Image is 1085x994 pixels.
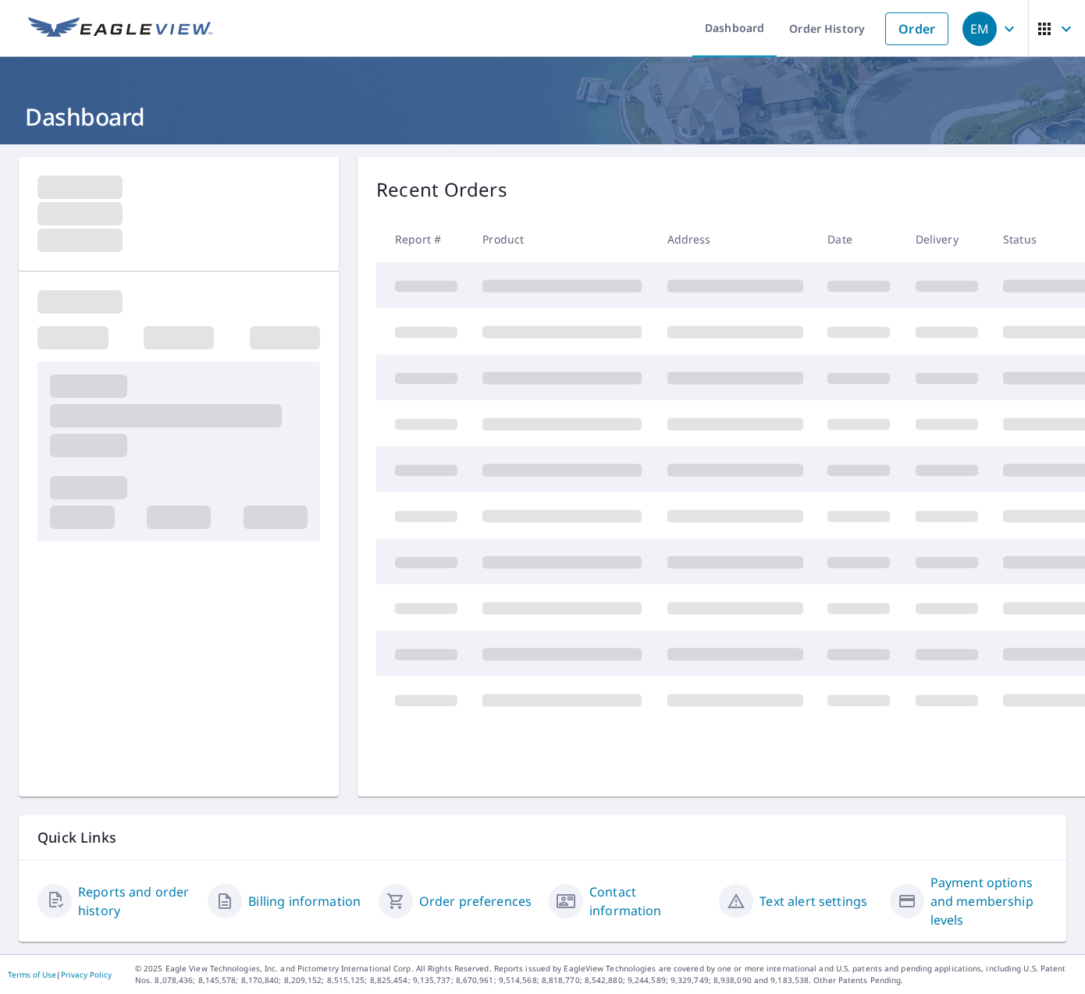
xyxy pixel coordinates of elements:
a: Order preferences [419,892,532,911]
th: Date [815,216,902,262]
p: Recent Orders [376,176,507,204]
a: Text alert settings [759,892,867,911]
h1: Dashboard [19,101,1066,133]
a: Terms of Use [8,969,56,980]
a: Billing information [248,892,361,911]
p: Quick Links [37,828,1048,847]
div: EM [962,12,997,46]
th: Product [470,216,654,262]
p: | [8,970,112,979]
th: Delivery [903,216,991,262]
th: Address [655,216,816,262]
a: Reports and order history [78,882,195,920]
a: Order [885,12,948,45]
img: EV Logo [28,17,212,41]
a: Contact information [589,882,706,920]
a: Privacy Policy [61,969,112,980]
th: Report # [376,216,470,262]
p: © 2025 Eagle View Technologies, Inc. and Pictometry International Corp. All Rights Reserved. Repo... [135,963,1077,986]
a: Payment options and membership levels [930,873,1048,929]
